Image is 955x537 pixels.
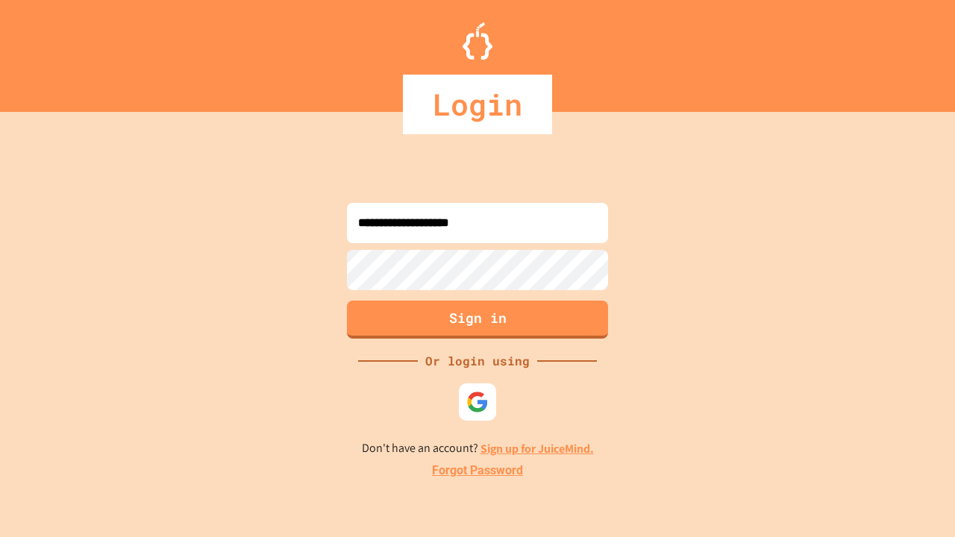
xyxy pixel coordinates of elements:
div: Login [403,75,552,134]
p: Don't have an account? [362,439,594,458]
div: Or login using [418,352,537,370]
img: google-icon.svg [466,391,489,413]
button: Sign in [347,301,608,339]
a: Sign up for JuiceMind. [480,441,594,456]
a: Forgot Password [432,462,523,480]
img: Logo.svg [463,22,492,60]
